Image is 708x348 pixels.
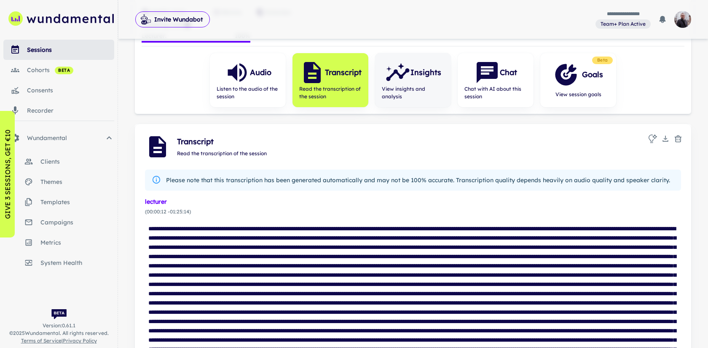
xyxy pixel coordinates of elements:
[145,197,681,206] div: lecturer
[145,208,681,216] span: ( 00:00:12 - 01:25:14 )
[659,132,672,145] button: Download
[3,232,114,253] a: metrics
[3,129,13,219] p: GIVE 3 SESSIONS, GET €10
[40,218,114,227] span: campaigns
[582,69,603,81] h6: Goals
[27,133,104,143] span: Wundamental
[3,172,114,192] a: themes
[325,67,362,78] h6: Transcript
[40,197,114,207] span: templates
[375,53,451,107] button: InsightsView insights and analysis
[595,19,651,28] span: View and manage your current plan and billing details.
[40,238,114,247] span: metrics
[55,67,73,74] span: beta
[3,100,114,121] a: recorder
[177,150,267,156] span: Read the transcription of the session
[464,85,527,100] span: Chat with AI about this session
[500,67,517,78] h6: Chat
[3,192,114,212] a: templates
[3,60,114,80] a: cohorts beta
[27,86,114,95] div: consents
[27,65,114,75] div: cohorts
[672,132,684,145] button: Delete
[135,11,210,27] button: Invite Wundabot
[597,20,649,28] span: Team+ Plan Active
[27,45,114,54] div: sessions
[250,67,271,78] h6: Audio
[646,132,659,145] button: Generate insights for coachee
[40,177,114,186] span: themes
[674,11,691,28] img: photoURL
[3,40,114,60] a: sessions
[9,329,109,337] span: © 2025 Wundamental. All rights reserved.
[210,53,286,107] button: AudioListen to the audio of the session
[3,253,114,273] a: system health
[217,85,279,100] span: Listen to the audio of the session
[135,11,210,28] span: Invite Wundabot to record a meeting
[299,85,362,100] span: Read the transcription of the session
[177,136,646,148] span: Transcript
[27,106,114,115] div: recorder
[292,53,368,107] button: TranscriptRead the transcription of the session
[594,57,611,64] span: Beta
[3,128,114,148] div: Wundamental
[166,172,670,188] div: Please note that this transcription has been generated automatically and may not be 100% accurate...
[458,53,534,107] button: ChatChat with AI about this session
[40,258,114,267] span: system health
[540,53,616,107] button: GoalsView session goals
[3,80,114,100] a: consents
[40,157,114,166] span: clients
[63,337,97,344] a: Privacy Policy
[3,151,114,172] a: clients
[553,91,603,98] span: View session goals
[43,322,75,329] span: Version: 0.61.1
[21,337,97,345] span: |
[410,67,441,78] h6: Insights
[595,19,651,29] a: View and manage your current plan and billing details.
[21,337,62,344] a: Terms of Service
[382,85,444,100] span: View insights and analysis
[3,212,114,232] a: campaigns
